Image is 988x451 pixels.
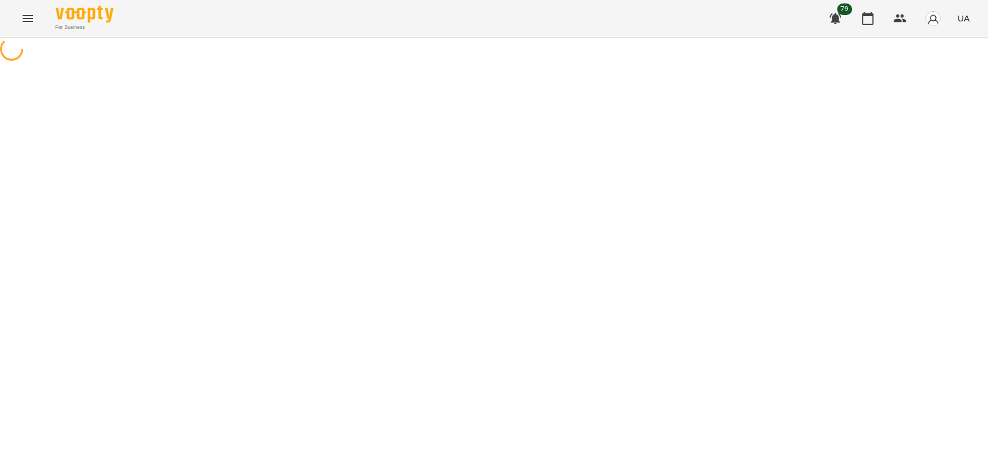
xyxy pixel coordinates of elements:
[56,24,113,31] span: For Business
[953,8,974,29] button: UA
[56,6,113,23] img: Voopty Logo
[837,3,852,15] span: 79
[925,10,941,27] img: avatar_s.png
[957,12,969,24] span: UA
[14,5,42,32] button: Menu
